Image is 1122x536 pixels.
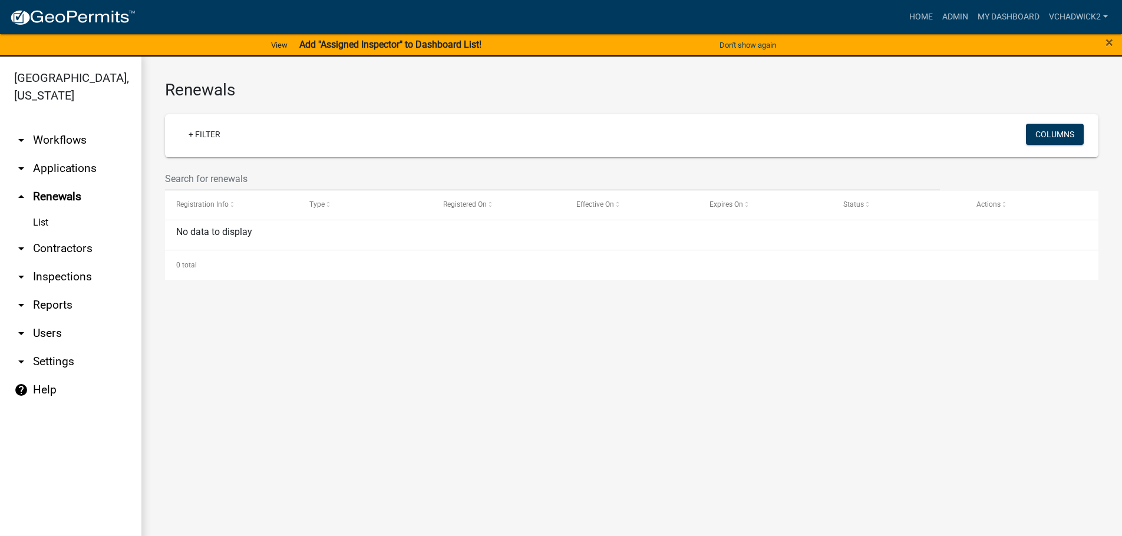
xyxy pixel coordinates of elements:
[565,191,698,219] datatable-header-cell: Effective On
[165,220,1098,250] div: No data to display
[299,39,481,50] strong: Add "Assigned Inspector" to Dashboard List!
[576,200,614,209] span: Effective On
[14,161,28,176] i: arrow_drop_down
[309,200,325,209] span: Type
[1044,6,1113,28] a: VChadwick2
[973,6,1044,28] a: My Dashboard
[14,133,28,147] i: arrow_drop_down
[14,355,28,369] i: arrow_drop_down
[165,191,298,219] datatable-header-cell: Registration Info
[1026,124,1084,145] button: Columns
[432,191,565,219] datatable-header-cell: Registered On
[843,200,864,209] span: Status
[298,191,431,219] datatable-header-cell: Type
[14,298,28,312] i: arrow_drop_down
[905,6,938,28] a: Home
[266,35,292,55] a: View
[165,167,940,191] input: Search for renewals
[938,6,973,28] a: Admin
[709,200,743,209] span: Expires On
[176,200,229,209] span: Registration Info
[179,124,230,145] a: + Filter
[443,200,487,209] span: Registered On
[965,191,1098,219] datatable-header-cell: Actions
[14,270,28,284] i: arrow_drop_down
[14,241,28,256] i: arrow_drop_down
[831,191,965,219] datatable-header-cell: Status
[14,383,28,397] i: help
[698,191,831,219] datatable-header-cell: Expires On
[165,80,1098,100] h3: Renewals
[1105,34,1113,51] span: ×
[14,326,28,340] i: arrow_drop_down
[1105,35,1113,49] button: Close
[14,190,28,204] i: arrow_drop_up
[715,35,781,55] button: Don't show again
[976,200,1001,209] span: Actions
[165,250,1098,280] div: 0 total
